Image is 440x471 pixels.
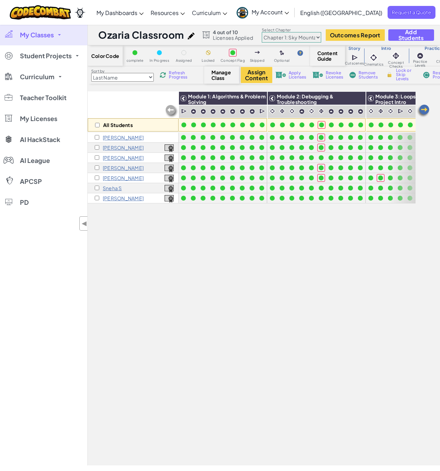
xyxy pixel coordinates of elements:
[338,109,344,114] img: IconPracticeLevel.svg
[300,9,382,16] span: English ([GEOGRAPHIC_DATA])
[188,3,231,22] a: Curriculum
[151,9,179,16] span: Resources
[165,154,174,162] a: View Course Completion Certificate
[103,165,144,171] p: Nathaniel G
[252,8,289,16] span: My Account
[328,109,334,114] img: IconPracticeLevel.svg
[387,108,394,114] img: IconCinematic.svg
[20,53,72,59] span: Student Projects
[348,109,354,114] img: IconPracticeLevel.svg
[417,52,424,59] img: IconPracticeLevel.svg
[165,143,174,151] a: View Course Completion Certificate
[202,59,215,62] span: Locked
[274,59,290,62] span: Optional
[277,93,333,105] span: Module 2: Debugging & Troubleshooting
[349,72,356,78] img: IconRemoveStudents.svg
[250,59,265,62] span: Skipped
[221,59,245,62] span: Concept Flag
[241,67,272,83] button: Assign Content
[165,165,174,172] img: certificate-icon.png
[383,61,408,68] span: Concept Checks
[275,72,286,78] img: IconLicenseApply.svg
[308,108,315,114] img: IconCinematic.svg
[388,29,434,41] button: Add Students
[416,104,430,118] img: Arrow_Left.png
[165,174,174,182] a: View Course Completion Certificate
[326,71,344,79] span: Revoke Licenses
[20,136,60,143] span: AI HackStack
[192,9,221,16] span: Curriculum
[81,218,87,229] span: ◀
[20,95,66,101] span: Teacher Toolkit
[165,194,174,202] a: View Course Completion Certificate
[160,72,166,78] img: IconReload.svg
[368,108,374,114] img: IconCinematic.svg
[200,109,206,114] img: IconPracticeLevel.svg
[297,50,303,56] img: IconHint.svg
[345,46,364,51] h3: Story
[98,28,184,42] h1: Ozaria Classroom
[103,122,133,128] p: All Students
[391,51,401,61] img: IconInteractive.svg
[188,93,266,105] span: Module 1: Algorithms & Problem Solving
[318,108,325,114] img: IconInteractive.svg
[262,27,321,33] label: Select Chapter
[74,7,86,18] img: Ozaria
[359,71,380,79] span: Remove Students
[396,68,417,81] span: Lock or Skip Levels
[213,35,253,40] span: Licenses Applied
[103,135,144,140] p: Daniel B
[289,71,306,79] span: Apply Licenses
[386,72,393,78] img: IconLock.svg
[423,72,430,78] img: IconReset.svg
[249,109,255,114] img: IconPracticeLevel.svg
[255,51,260,54] img: IconSkippedLevel.svg
[213,29,253,35] span: 4 out of 10
[409,60,432,67] span: Practice Levels
[127,59,144,62] span: complete
[20,74,55,80] span: Curriculum
[93,3,147,22] a: My Dashboards
[165,155,174,162] img: certificate-icon.png
[230,109,236,114] img: IconPracticeLevel.svg
[165,195,174,203] img: certificate-icon.png
[188,32,195,39] img: iconPencil.svg
[103,145,144,150] p: Joseph B
[165,184,174,192] a: View Course Completion Certificate
[326,29,385,41] button: Outcomes Report
[345,61,364,65] span: Cutscenes
[289,108,295,114] img: IconCinematic.svg
[176,59,192,62] span: Assigned
[10,5,71,20] img: CodeCombat logo
[237,7,248,18] img: avatar
[233,1,293,23] a: My Account
[280,50,284,56] img: IconOptionalLevel.svg
[388,6,435,19] a: Request a Quote
[211,69,232,81] span: Manage Class
[20,32,54,38] span: My Classes
[364,46,409,51] h3: Intro
[220,109,226,114] img: IconPracticeLevel.svg
[147,3,188,22] a: Resources
[20,157,50,164] span: AI League
[165,175,174,182] img: certificate-icon.png
[279,108,286,114] img: IconInteractive.svg
[394,29,428,41] span: Add Students
[181,108,188,115] img: IconCutscene.svg
[20,115,57,122] span: My Licenses
[312,72,323,78] img: IconLicenseRevoke.svg
[165,164,174,172] a: View Course Completion Certificate
[297,3,386,22] a: English ([GEOGRAPHIC_DATA])
[169,71,190,79] span: Refresh Progress
[165,144,174,152] img: certificate-icon.png
[317,50,338,61] span: Content Guide
[96,9,137,16] span: My Dashboards
[352,54,359,61] img: IconCutscene.svg
[259,108,266,115] img: IconCutscene.svg
[103,195,144,201] p: Alec Z
[91,53,119,59] span: Color Code
[269,108,276,114] img: IconCinematic.svg
[103,175,144,181] p: Jacob R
